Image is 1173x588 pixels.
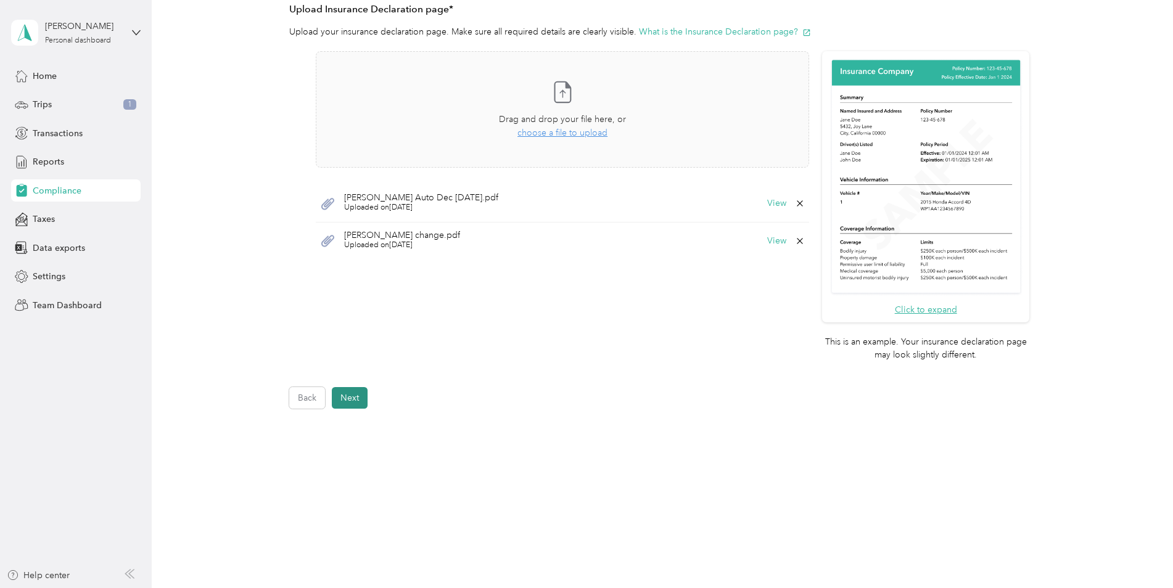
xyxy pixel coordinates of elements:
[895,303,957,316] button: Click to expand
[499,114,626,125] span: Drag and drop your file here, or
[767,199,786,208] button: View
[33,213,55,226] span: Taxes
[33,70,57,83] span: Home
[344,202,498,213] span: Uploaded on [DATE]
[1104,519,1173,588] iframe: Everlance-gr Chat Button Frame
[33,127,83,140] span: Transactions
[33,299,102,312] span: Team Dashboard
[289,25,1029,38] p: Upload your insurance declaration page. Make sure all required details are clearly visible.
[344,240,460,251] span: Uploaded on [DATE]
[767,237,786,245] button: View
[33,242,85,255] span: Data exports
[344,194,498,202] span: [PERSON_NAME] Auto Dec [DATE].pdf
[639,25,811,38] button: What is the Insurance Declaration page?
[332,387,368,409] button: Next
[316,52,809,167] span: Drag and drop your file here, orchoose a file to upload
[33,98,52,111] span: Trips
[33,155,64,168] span: Reports
[829,58,1023,296] img: Sample insurance declaration
[289,2,1029,17] h3: Upload Insurance Declaration page*
[33,270,65,283] span: Settings
[822,335,1029,361] p: This is an example. Your insurance declaration page may look slightly different.
[344,231,460,240] span: [PERSON_NAME] change.pdf
[33,184,81,197] span: Compliance
[45,37,111,44] div: Personal dashboard
[7,569,70,582] button: Help center
[289,387,325,409] button: Back
[45,20,122,33] div: [PERSON_NAME]
[517,128,607,138] span: choose a file to upload
[123,99,136,110] span: 1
